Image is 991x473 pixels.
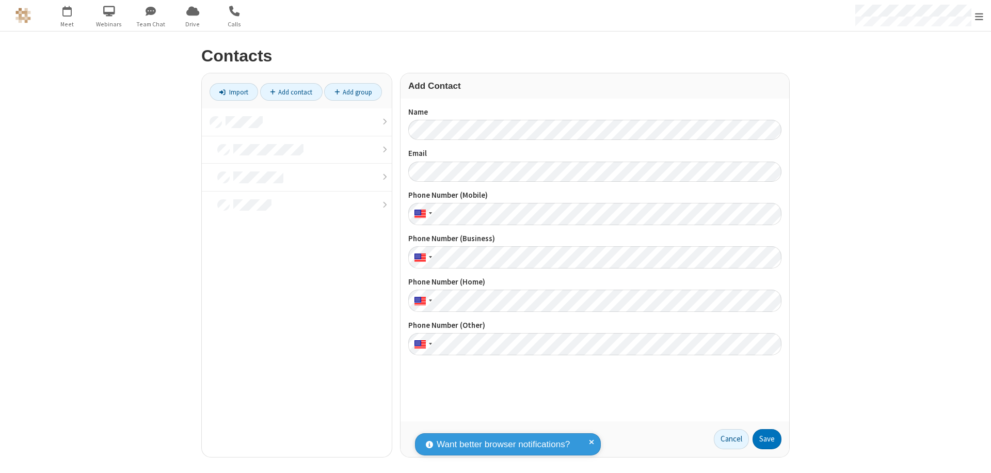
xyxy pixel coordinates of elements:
img: QA Selenium DO NOT DELETE OR CHANGE [15,8,31,23]
div: United States: + 1 [408,246,435,269]
span: Calls [215,20,254,29]
div: United States: + 1 [408,203,435,225]
h2: Contacts [201,47,790,65]
div: United States: + 1 [408,333,435,355]
a: Add contact [260,83,323,101]
label: Phone Number (Home) [408,276,781,288]
button: Save [753,429,781,450]
div: United States: + 1 [408,290,435,312]
label: Phone Number (Mobile) [408,190,781,201]
label: Email [408,148,781,160]
span: Drive [173,20,212,29]
span: Webinars [90,20,129,29]
a: Cancel [714,429,749,450]
label: Phone Number (Other) [408,320,781,332]
a: Import [210,83,258,101]
span: Want better browser notifications? [437,438,570,451]
a: Add group [324,83,382,101]
label: Name [408,106,781,118]
label: Phone Number (Business) [408,233,781,245]
span: Meet [48,20,87,29]
h3: Add Contact [408,81,781,91]
span: Team Chat [132,20,170,29]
